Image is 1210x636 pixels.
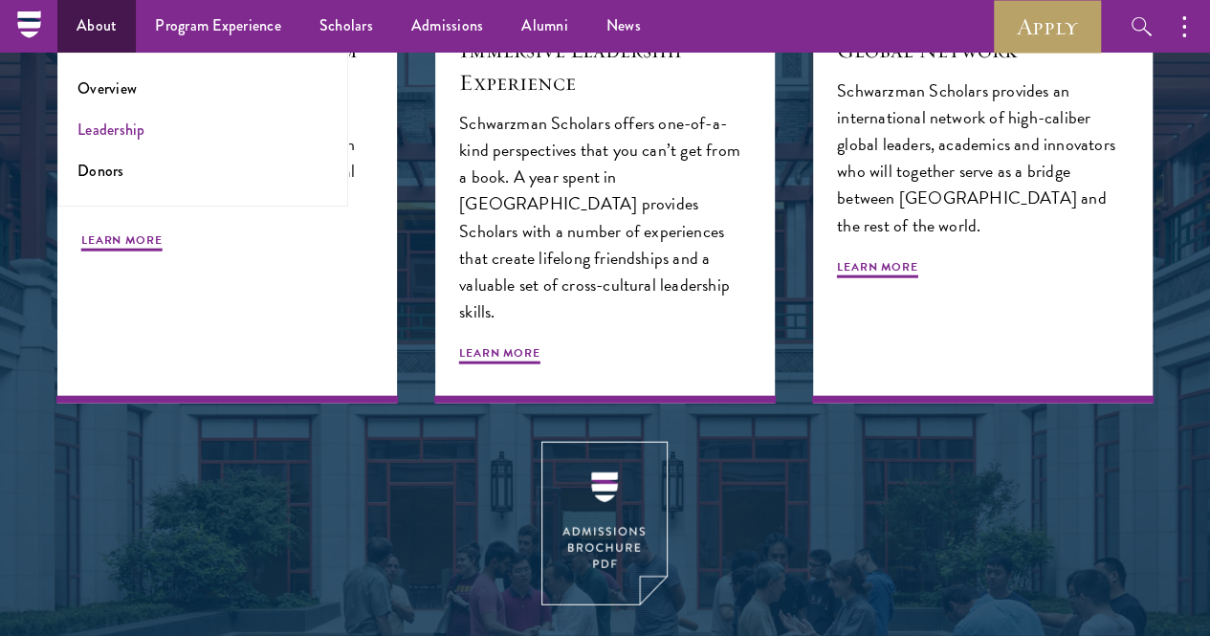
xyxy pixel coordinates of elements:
[837,77,1129,238] p: Schwarzman Scholars provides an international network of high-caliber global leaders, academics a...
[81,231,163,254] span: Learn More
[77,119,145,141] a: Leadership
[459,33,751,99] h5: Immersive Leadership Experience
[459,110,751,325] p: Schwarzman Scholars offers one-of-a-kind perspectives that you can’t get from a book. A year spen...
[77,160,124,182] a: Donors
[77,77,137,99] a: Overview
[837,258,918,281] span: Learn More
[459,344,540,367] span: Learn More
